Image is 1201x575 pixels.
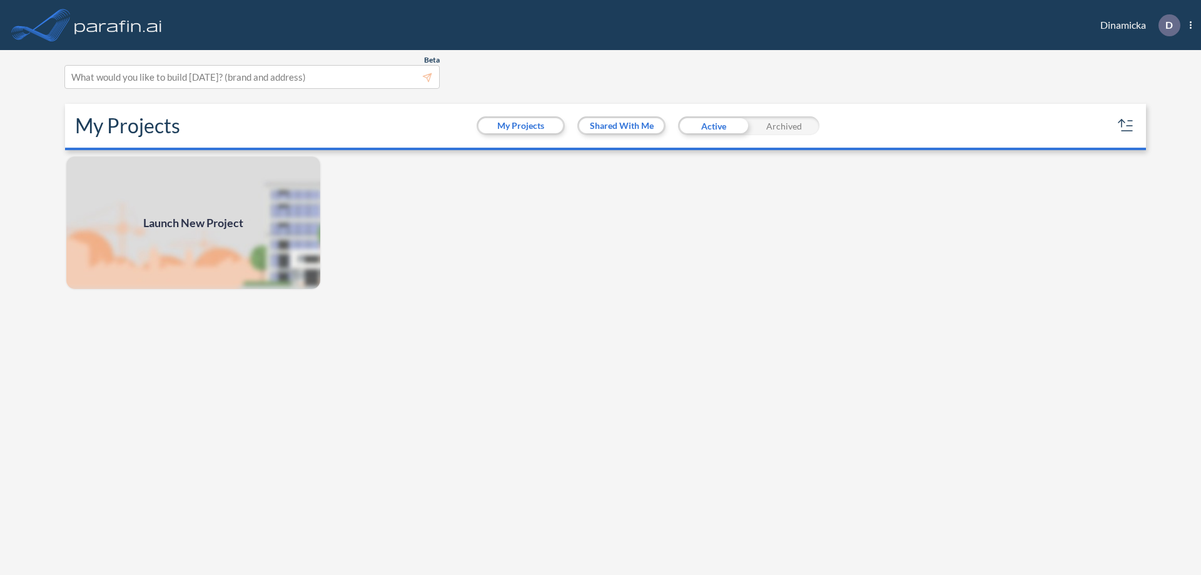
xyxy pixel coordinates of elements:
[75,114,180,138] h2: My Projects
[1082,14,1192,36] div: Dinamicka
[579,118,664,133] button: Shared With Me
[1165,19,1173,31] p: D
[65,155,322,290] img: add
[749,116,819,135] div: Archived
[143,215,243,232] span: Launch New Project
[65,155,322,290] a: Launch New Project
[479,118,563,133] button: My Projects
[424,55,440,65] span: Beta
[678,116,749,135] div: Active
[72,13,165,38] img: logo
[1116,116,1136,136] button: sort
